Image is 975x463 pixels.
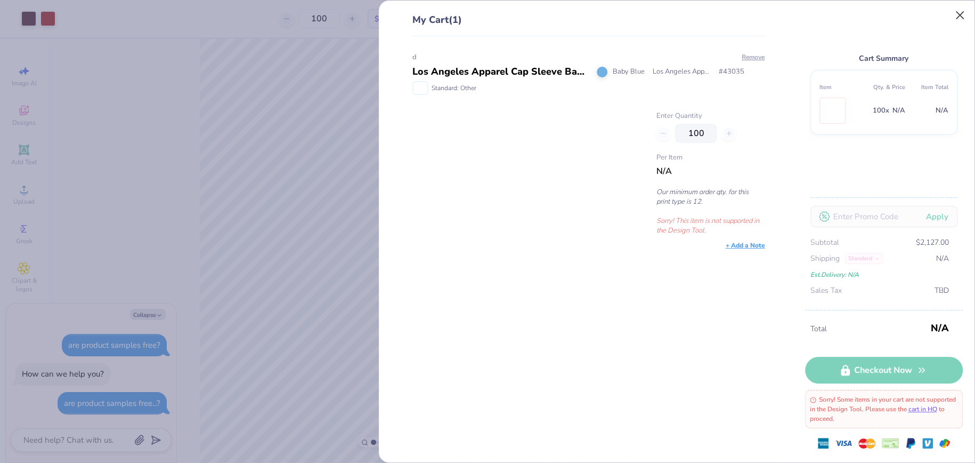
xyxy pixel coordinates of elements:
p: Our minimum order qty. for this print type is 12. [656,187,765,206]
a: cart in HQ [908,405,937,413]
span: TBD [935,285,949,297]
span: N/A [936,253,949,265]
span: Sales Tax [810,285,842,297]
div: Sorry! Some items in your cart are not supported in the Design Tool. Please use the to proceed. [805,390,963,428]
p: Sorry! This item is not supported in the Design Tool. [656,216,765,235]
span: Standard: Other [432,83,476,93]
img: cheque [882,438,899,449]
th: Qty. & Price [862,79,905,95]
span: N/A [892,105,905,117]
th: Item Total [905,79,948,95]
div: + Add a Note [726,241,765,250]
img: visa [835,435,852,452]
input: Enter Promo Code [810,206,957,227]
div: Cart Summary [810,52,957,65]
button: Remove [741,52,765,62]
span: # 43035 [719,67,744,77]
span: $2,127.00 [916,237,949,249]
img: express [818,438,828,449]
span: N/A [656,165,671,177]
span: N/A [936,105,948,117]
th: Item [819,79,863,95]
button: Close [950,5,970,26]
img: Standard: Other [413,82,427,94]
input: – – [675,124,717,143]
img: GPay [939,438,950,449]
span: Baby Blue [613,67,645,77]
div: d [412,52,765,63]
span: Shipping [810,253,840,265]
div: Los Angeles Apparel Cap Sleeve Baby Rib Crop Top [412,65,589,79]
span: N/A [931,318,949,338]
div: Est. Delivery: N/A [810,269,949,281]
span: Subtotal [810,237,839,249]
div: My Cart (1) [412,13,765,36]
img: master-card [858,435,875,452]
span: 100 x [873,105,889,117]
img: Venmo [922,438,933,449]
span: Per Item [656,153,765,163]
span: Los Angeles Apparel [653,67,711,77]
img: Paypal [905,438,916,449]
span: Total [810,323,928,335]
label: Enter Quantity [656,111,765,122]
